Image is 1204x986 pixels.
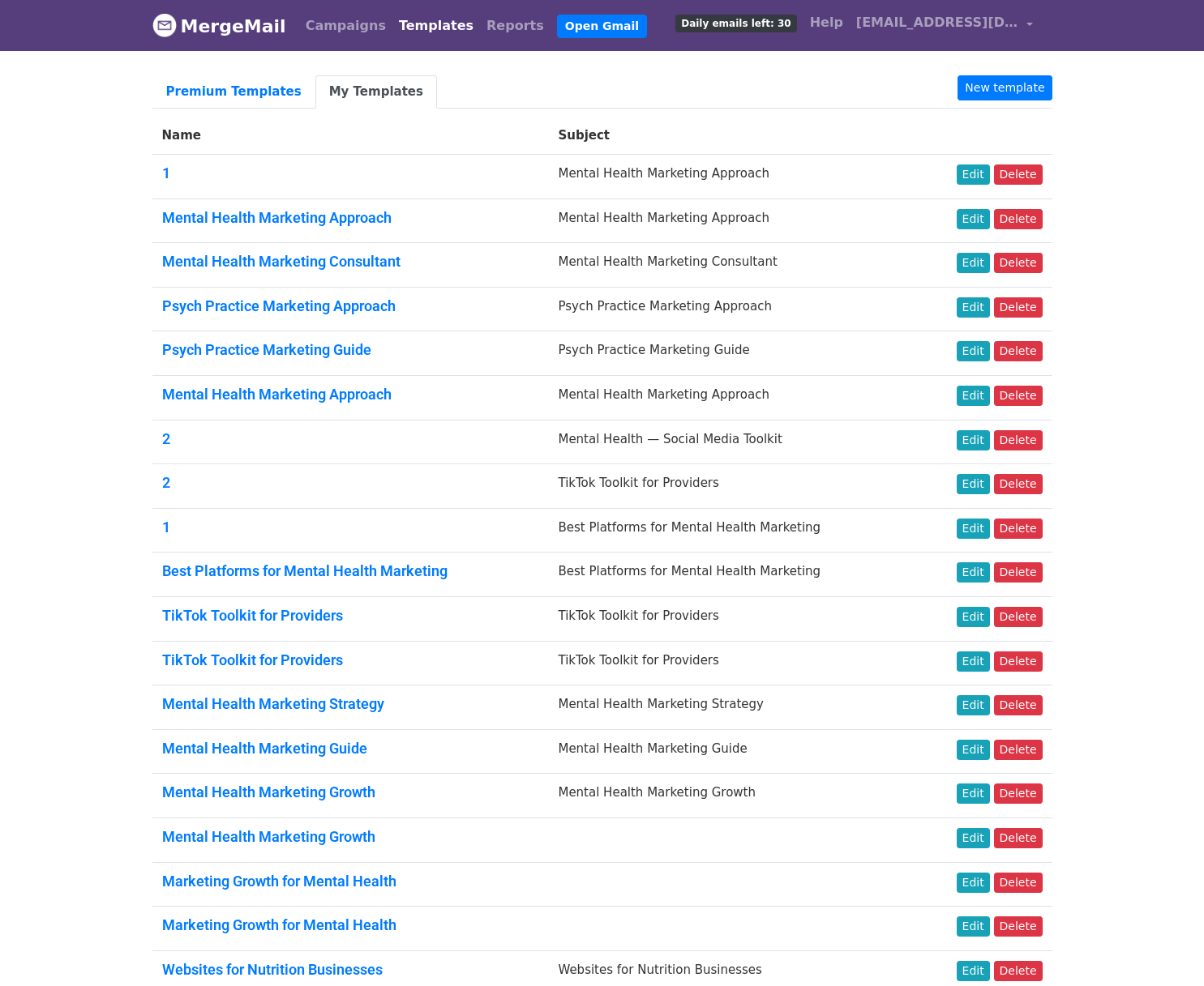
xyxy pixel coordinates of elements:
[675,15,796,32] span: Daily emails left: 30
[162,209,392,226] a: Mental Health Marketing Approach
[557,15,647,38] a: Open Gmail
[392,10,480,42] a: Templates
[850,6,1039,45] a: [EMAIL_ADDRESS][DOMAIN_NAME]
[669,6,803,39] a: Daily emails left: 30
[548,198,915,243] td: Mental Health Marketing Approach
[162,961,383,978] a: Websites for Nutrition Businesses
[162,783,375,800] a: Mental Health Marketing Growth
[548,685,915,730] td: Mental Health Marketing Strategy
[548,508,915,553] td: Best Platforms for Mental Health Marketing
[152,117,549,155] th: Name
[162,651,343,668] a: TikTok Toolkit for Providers
[994,164,1043,185] a: Delete
[957,916,990,937] a: Edit
[162,519,170,536] a: 1
[994,341,1043,361] a: Delete
[957,341,990,361] a: Edit
[994,474,1043,494] a: Delete
[957,828,990,848] a: Edit
[548,729,915,774] td: Mental Health Marketing Guide
[548,464,915,509] td: TikTok Toolkit for Providers
[162,562,448,579] a: Best Platforms for Mental Health Marketing
[957,386,990,406] a: Edit
[957,562,990,583] a: Edit
[994,297,1043,318] a: Delete
[162,740,367,757] a: Mental Health Marketing Guide
[548,243,915,288] td: Mental Health Marketing Consultant
[957,297,990,318] a: Edit
[994,607,1043,627] a: Delete
[957,253,990,273] a: Edit
[548,155,915,199] td: Mental Health Marketing Approach
[994,783,1043,804] a: Delete
[162,386,392,403] a: Mental Health Marketing Approach
[994,386,1043,406] a: Delete
[994,253,1043,273] a: Delete
[994,651,1043,672] a: Delete
[994,828,1043,848] a: Delete
[957,474,990,494] a: Edit
[162,297,396,314] a: Psych Practice Marketing Approach
[162,828,375,845] a: Mental Health Marketing Growth
[957,164,990,185] a: Edit
[548,641,915,685] td: TikTok Toolkit for Providers
[162,607,343,624] a: TikTok Toolkit for Providers
[957,740,990,760] a: Edit
[548,331,915,376] td: Psych Practice Marketing Guide
[803,6,850,39] a: Help
[548,596,915,641] td: TikTok Toolkit for Providers
[856,13,1018,32] span: [EMAIL_ADDRESS][DOMAIN_NAME]
[162,430,170,447] a: 2
[480,10,551,42] a: Reports
[994,961,1043,981] a: Delete
[994,209,1043,229] a: Delete
[162,695,384,712] a: Mental Health Marketing Strategy
[152,9,286,43] a: MergeMail
[162,164,170,181] a: 1
[957,430,990,450] a: Edit
[315,75,437,109] a: My Templates
[957,607,990,627] a: Edit
[994,695,1043,715] a: Delete
[548,420,915,464] td: Mental Health — Social Media Toolkit
[162,341,371,358] a: Psych Practice Marketing Guide
[162,253,401,270] a: Mental Health Marketing Consultant
[548,553,915,597] td: Best Platforms for Mental Health Marketing
[994,562,1043,583] a: Delete
[162,873,396,890] a: Marketing Growth for Mental Health
[548,117,915,155] th: Subject
[994,873,1043,893] a: Delete
[994,519,1043,539] a: Delete
[299,10,392,42] a: Campaigns
[994,430,1043,450] a: Delete
[548,287,915,331] td: Psych Practice Marketing Approach
[994,916,1043,937] a: Delete
[548,375,915,420] td: Mental Health Marketing Approach
[152,75,315,109] a: Premium Templates
[958,75,1052,100] a: New template
[957,873,990,893] a: Edit
[957,651,990,672] a: Edit
[152,13,177,37] img: MergeMail logo
[994,740,1043,760] a: Delete
[957,695,990,715] a: Edit
[957,961,990,981] a: Edit
[162,916,396,933] a: Marketing Growth for Mental Health
[548,774,915,818] td: Mental Health Marketing Growth
[957,783,990,804] a: Edit
[957,209,990,229] a: Edit
[957,519,990,539] a: Edit
[162,474,170,491] a: 2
